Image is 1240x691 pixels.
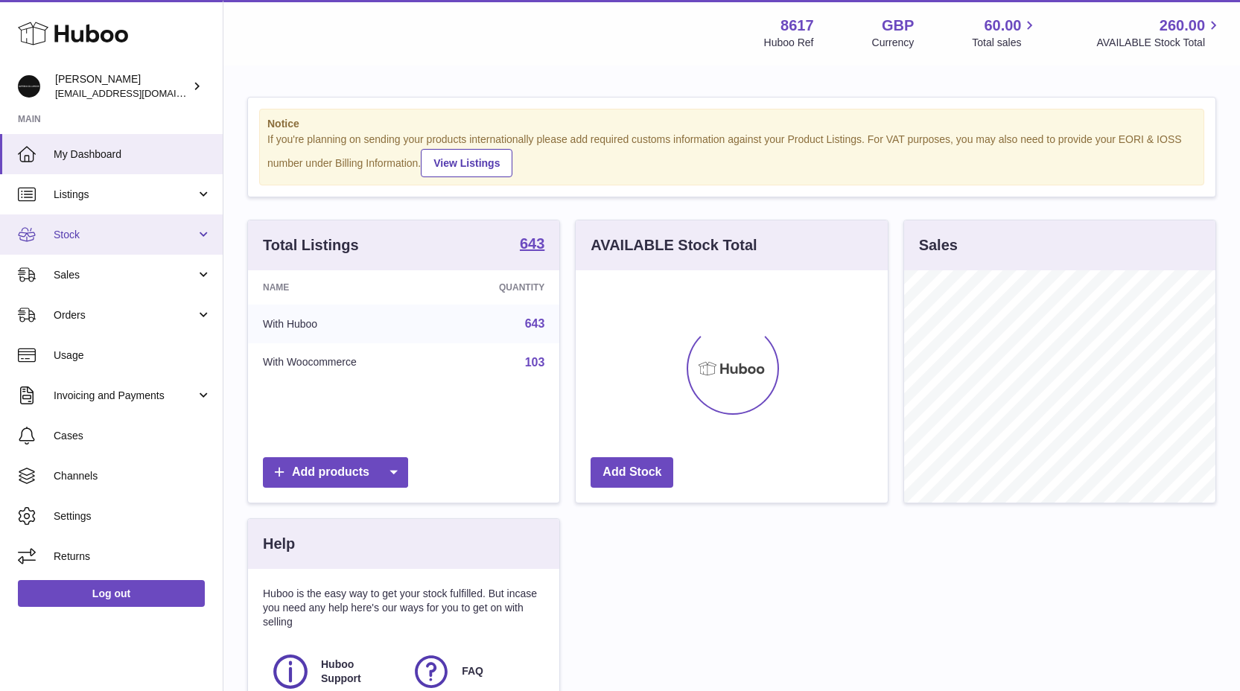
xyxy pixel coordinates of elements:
[55,72,189,101] div: [PERSON_NAME]
[780,16,814,36] strong: 8617
[520,236,544,251] strong: 643
[267,117,1196,131] strong: Notice
[919,235,958,255] h3: Sales
[248,343,442,382] td: With Woocommerce
[55,87,219,99] span: [EMAIL_ADDRESS][DOMAIN_NAME]
[263,534,295,554] h3: Help
[972,36,1038,50] span: Total sales
[525,317,545,330] a: 643
[1160,16,1205,36] span: 260.00
[54,188,196,202] span: Listings
[54,550,212,564] span: Returns
[263,457,408,488] a: Add products
[1096,36,1222,50] span: AVAILABLE Stock Total
[18,580,205,607] a: Log out
[54,389,196,403] span: Invoicing and Payments
[54,469,212,483] span: Channels
[520,236,544,254] a: 643
[54,308,196,322] span: Orders
[248,305,442,343] td: With Huboo
[764,36,814,50] div: Huboo Ref
[591,235,757,255] h3: AVAILABLE Stock Total
[54,268,196,282] span: Sales
[267,133,1196,177] div: If you're planning on sending your products internationally please add required customs informati...
[54,429,212,443] span: Cases
[54,147,212,162] span: My Dashboard
[18,75,40,98] img: hello@alfredco.com
[54,509,212,523] span: Settings
[984,16,1021,36] span: 60.00
[248,270,442,305] th: Name
[54,228,196,242] span: Stock
[321,657,395,686] span: Huboo Support
[421,149,512,177] a: View Listings
[263,587,544,629] p: Huboo is the easy way to get your stock fulfilled. But incase you need any help here's our ways f...
[1096,16,1222,50] a: 260.00 AVAILABLE Stock Total
[882,16,914,36] strong: GBP
[591,457,673,488] a: Add Stock
[462,664,483,678] span: FAQ
[442,270,560,305] th: Quantity
[972,16,1038,50] a: 60.00 Total sales
[54,348,212,363] span: Usage
[263,235,359,255] h3: Total Listings
[872,36,915,50] div: Currency
[525,356,545,369] a: 103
